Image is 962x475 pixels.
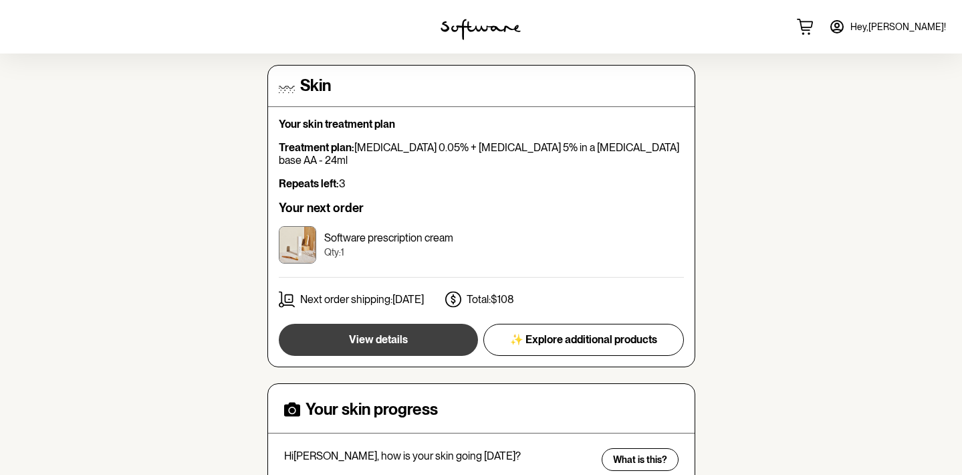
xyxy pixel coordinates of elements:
p: Total: $108 [467,293,514,306]
h4: Skin [300,76,331,96]
p: Qty: 1 [324,247,453,258]
p: 3 [279,177,684,190]
button: View details [279,324,478,356]
h6: Your next order [279,201,684,215]
button: What is this? [602,448,679,471]
span: ✨ Explore additional products [510,333,657,346]
p: [MEDICAL_DATA] 0.05% + [MEDICAL_DATA] 5% in a [MEDICAL_DATA] base AA - 24ml [279,141,684,167]
p: Software prescription cream [324,231,453,244]
strong: Treatment plan: [279,141,354,154]
h4: Your skin progress [306,400,438,419]
p: Your skin treatment plan [279,118,684,130]
p: Hi [PERSON_NAME] , how is your skin going [DATE]? [284,450,593,462]
p: Next order shipping: [DATE] [300,293,424,306]
a: Hey,[PERSON_NAME]! [821,11,954,43]
img: ckrjybs9h00003h5xsftakopd.jpg [279,226,316,264]
button: ✨ Explore additional products [483,324,684,356]
strong: Repeats left: [279,177,339,190]
img: software logo [441,19,521,40]
span: Hey, [PERSON_NAME] ! [850,21,946,33]
span: What is this? [613,454,667,466]
span: View details [349,333,408,346]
